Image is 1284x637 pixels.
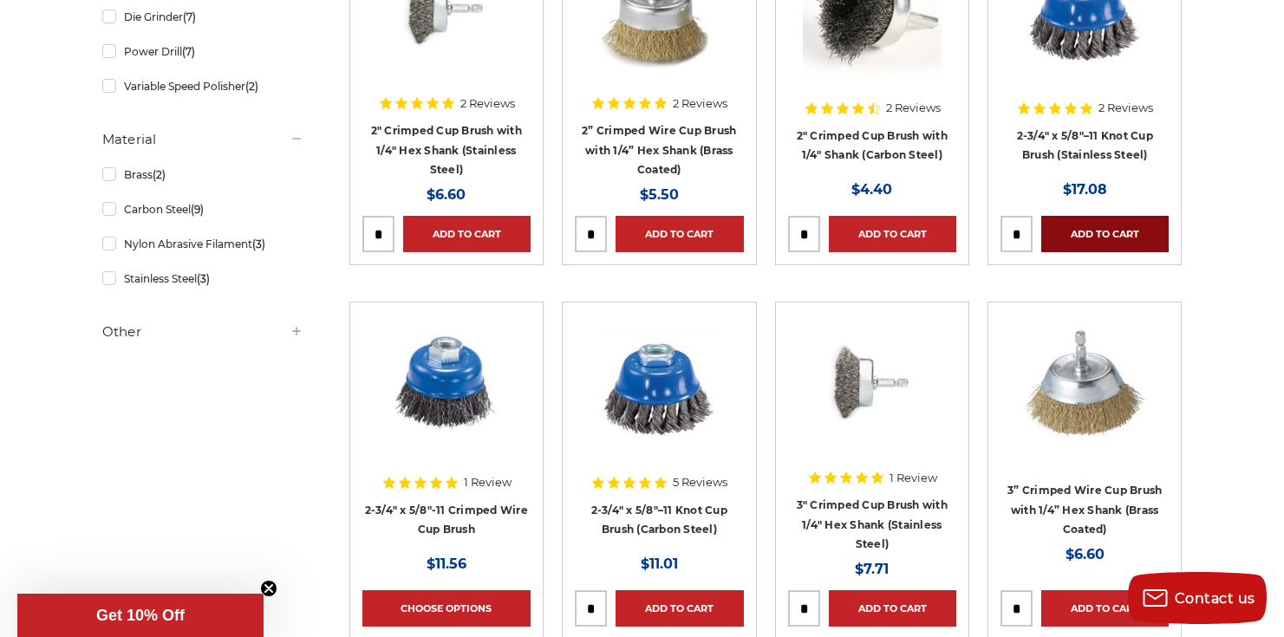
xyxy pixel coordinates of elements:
[1041,590,1169,627] a: Add to Cart
[102,263,303,294] a: Stainless Steel
[427,186,466,203] span: $6.60
[851,181,892,198] span: $4.40
[616,216,743,252] a: Add to Cart
[673,98,727,109] span: 2 Reviews
[1066,546,1105,562] span: $6.60
[855,561,889,577] span: $7.71
[102,71,303,101] a: Variable Speed Polisher
[1128,572,1267,624] button: Contact us
[460,98,515,109] span: 2 Reviews
[102,159,303,190] a: Brass
[890,472,937,484] span: 1 Review
[182,45,195,58] span: (7)
[591,504,727,536] a: 2-3/4″ x 5/8″–11 Knot Cup Brush (Carbon Steel)
[1175,590,1255,607] span: Contact us
[464,477,512,488] span: 1 Review
[102,129,303,150] h5: Material
[362,315,531,483] a: 2-3/4" x 5/8"-11 Crimped Wire Cup Brush
[590,315,728,453] img: 2-3/4″ x 5/8″–11 Knot Cup Brush (Carbon Steel)
[102,36,303,67] a: Power Drill
[403,216,531,252] a: Add to Cart
[17,594,264,637] div: Get 10% OffClose teaser
[582,124,736,176] a: 2” Crimped Wire Cup Brush with 1/4” Hex Shank (Brass Coated)
[641,556,678,572] span: $11.01
[616,590,743,627] a: Add to Cart
[788,315,956,483] a: 3" Crimped Cup Brush with 1/4" Hex Shank
[1017,129,1153,162] a: 2-3/4″ x 5/8″–11 Knot Cup Brush (Stainless Steel)
[252,237,265,250] span: (3)
[96,607,185,624] span: Get 10% Off
[377,315,516,453] img: 2-3/4" x 5/8"-11 Crimped Wire Cup Brush
[886,102,941,114] span: 2 Reviews
[245,80,258,93] span: (2)
[191,203,204,216] span: (9)
[371,124,522,176] a: 2" Crimped Cup Brush with 1/4" Hex Shank (Stainless Steel)
[1098,102,1153,114] span: 2 Reviews
[427,556,466,572] span: $11.56
[640,186,679,203] span: $5.50
[365,504,528,536] a: 2-3/4" x 5/8"-11 Crimped Wire Cup Brush
[1063,181,1107,198] span: $17.08
[197,272,210,285] span: (3)
[183,10,196,23] span: (7)
[102,229,303,259] a: Nylon Abrasive Filament
[362,590,531,627] a: Choose Options
[102,322,303,342] h5: Other
[153,168,166,181] span: (2)
[1041,216,1169,252] a: Add to Cart
[797,129,948,162] a: 2" Crimped Cup Brush with 1/4" Shank (Carbon Steel)
[1000,315,1169,483] a: 3" Crimped Cup Brush with Brass Bristles and 1/4 Inch Hex Shank
[102,2,303,32] a: Die Grinder
[803,315,942,453] img: 3" Crimped Cup Brush with 1/4" Hex Shank
[1015,315,1154,453] img: 3" Crimped Cup Brush with Brass Bristles and 1/4 Inch Hex Shank
[1007,484,1162,536] a: 3” Crimped Wire Cup Brush with 1/4” Hex Shank (Brass Coated)
[260,580,277,597] button: Close teaser
[829,216,956,252] a: Add to Cart
[829,590,956,627] a: Add to Cart
[673,477,727,488] span: 5 Reviews
[797,498,948,550] a: 3" Crimped Cup Brush with 1/4" Hex Shank (Stainless Steel)
[102,194,303,224] a: Carbon Steel
[575,315,743,483] a: 2-3/4″ x 5/8″–11 Knot Cup Brush (Carbon Steel)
